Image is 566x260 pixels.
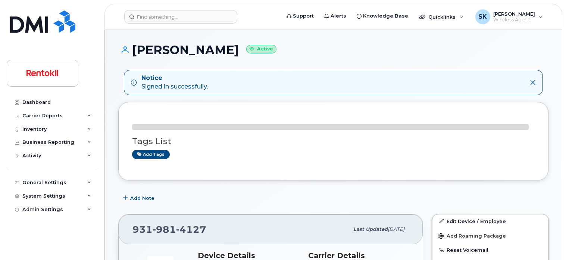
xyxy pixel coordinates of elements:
a: Add tags [132,150,170,159]
h1: [PERSON_NAME] [118,43,548,56]
h3: Carrier Details [308,251,410,260]
span: Last updated [353,226,388,232]
span: 931 [132,224,206,235]
div: Signed in successfully. [141,74,208,91]
h3: Tags List [132,137,535,146]
strong: Notice [141,74,208,83]
span: Add Note [130,195,154,202]
span: Add Roaming Package [438,233,506,240]
button: Add Roaming Package [432,228,548,243]
span: 981 [153,224,176,235]
span: [DATE] [388,226,404,232]
button: Add Note [118,192,161,205]
small: Active [246,45,276,53]
a: Edit Device / Employee [432,214,548,228]
span: 4127 [176,224,206,235]
button: Reset Voicemail [432,243,548,257]
h3: Device Details [198,251,299,260]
